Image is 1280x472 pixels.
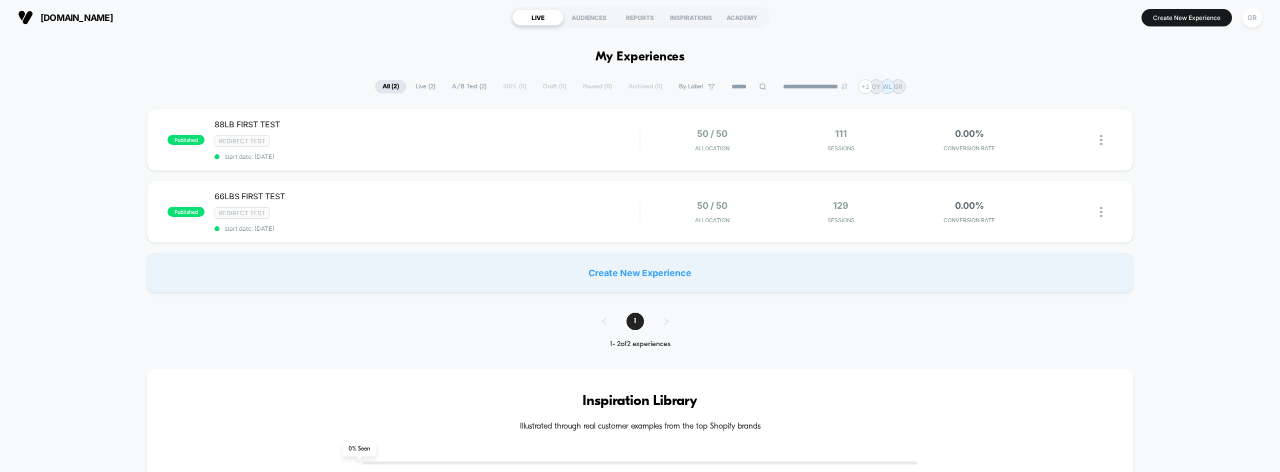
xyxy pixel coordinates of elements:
[512,9,563,25] div: LIVE
[214,153,639,160] span: start date: [DATE]
[214,207,270,219] span: Redirect Test
[695,217,729,224] span: Allocation
[592,340,688,349] div: 1 - 2 of 2 experiences
[167,207,204,217] span: published
[894,83,902,90] p: GR
[779,145,902,152] span: Sessions
[907,217,1031,224] span: CONVERSION RATE
[563,9,614,25] div: AUDIENCES
[15,9,116,25] button: [DOMAIN_NAME]
[214,191,639,201] span: 66LBS FIRST TEST
[1141,9,1232,26] button: Create New Experience
[1242,8,1262,27] div: GR
[177,394,1102,410] h3: Inspiration Library
[18,10,33,25] img: Visually logo
[614,9,665,25] div: REPORTS
[955,128,984,139] span: 0.00%
[779,217,902,224] span: Sessions
[147,253,1132,293] div: Create New Experience
[177,422,1102,432] h4: Illustrated through real customer examples from the top Shopify brands
[1100,207,1102,217] img: close
[833,200,848,211] span: 129
[626,313,644,330] span: 1
[841,83,847,89] img: end
[214,135,270,147] span: Redirect Test
[1239,7,1265,28] button: GR
[214,225,639,232] span: start date: [DATE]
[716,9,767,25] div: ACADEMY
[167,135,204,145] span: published
[907,145,1031,152] span: CONVERSION RATE
[872,83,880,90] p: OY
[40,12,113,23] span: [DOMAIN_NAME]
[882,83,892,90] p: WL
[408,80,443,93] span: Live ( 2 )
[955,200,984,211] span: 0.00%
[835,128,847,139] span: 111
[595,50,685,64] h1: My Experiences
[375,80,406,93] span: All ( 2 )
[214,119,639,129] span: 88LB FIRST TEST
[858,79,872,94] div: + 2
[444,80,494,93] span: A/B Test ( 2 )
[1100,135,1102,145] img: close
[697,200,727,211] span: 50 / 50
[342,442,376,457] span: 0 % Seen
[679,83,703,90] span: By Label
[665,9,716,25] div: INSPIRATIONS
[695,145,729,152] span: Allocation
[697,128,727,139] span: 50 / 50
